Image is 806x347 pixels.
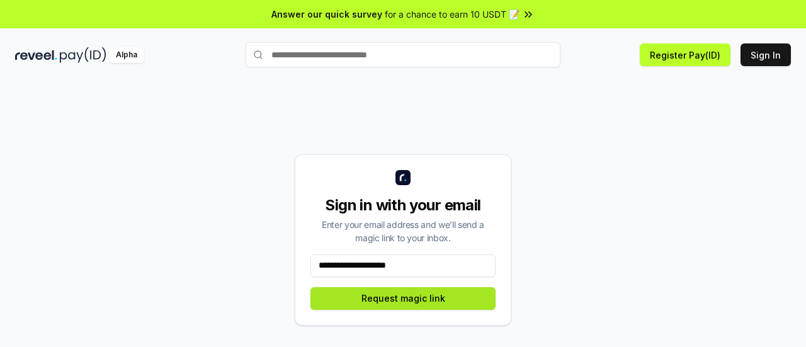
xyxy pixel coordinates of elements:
[310,195,496,215] div: Sign in with your email
[310,218,496,244] div: Enter your email address and we’ll send a magic link to your inbox.
[640,43,730,66] button: Register Pay(ID)
[60,47,106,63] img: pay_id
[310,287,496,310] button: Request magic link
[385,8,519,21] span: for a chance to earn 10 USDT 📝
[15,47,57,63] img: reveel_dark
[395,170,411,185] img: logo_small
[271,8,382,21] span: Answer our quick survey
[109,47,144,63] div: Alpha
[741,43,791,66] button: Sign In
